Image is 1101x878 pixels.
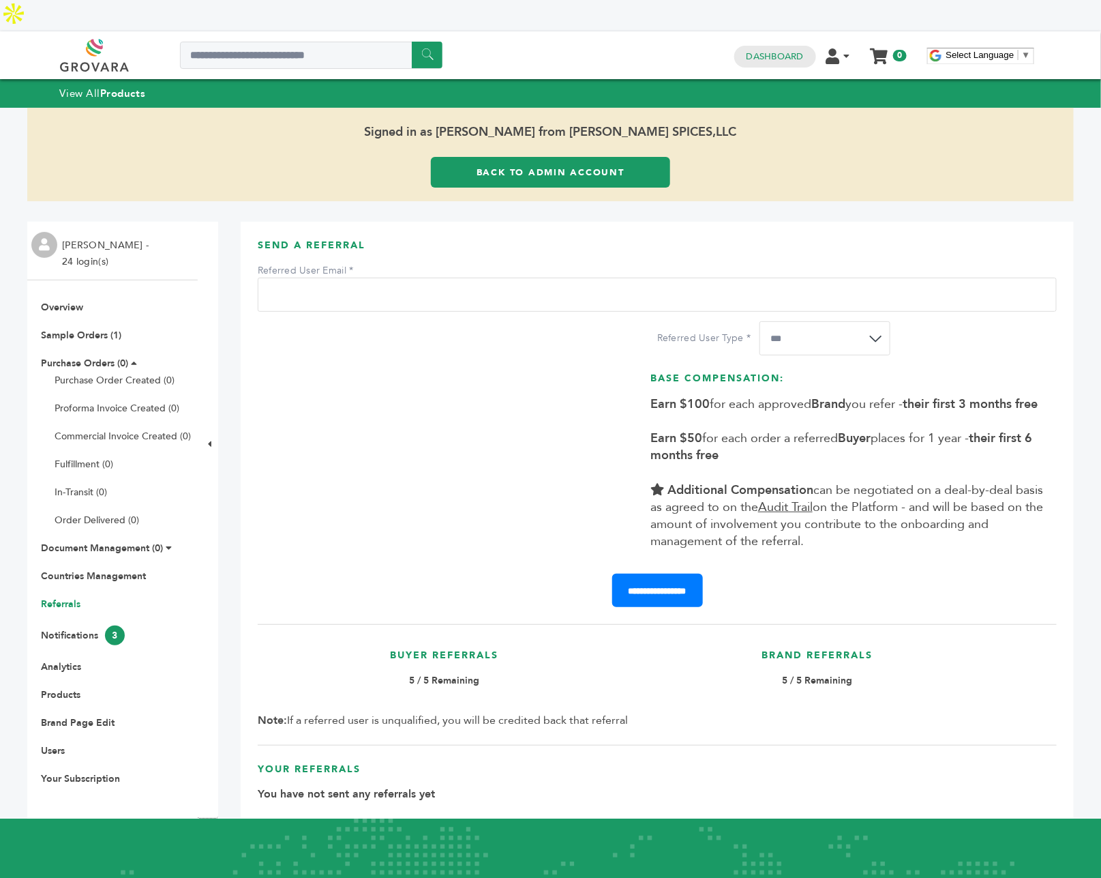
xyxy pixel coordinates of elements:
span: for each approved you refer - for each order a referred places for 1 year - can be negotiated on ... [650,396,1043,551]
a: Dashboard [746,50,804,63]
li: [PERSON_NAME] - 24 login(s) [62,237,152,270]
b: Earn $50 [650,430,702,447]
b: 5 / 5 Remaining [783,674,853,687]
a: Order Delivered (0) [55,514,139,527]
span: If a referred user is unqualified, you will be credited back that referral [258,713,628,728]
b: You have not sent any referrals yet [258,787,435,802]
b: Earn $100 [650,396,710,413]
a: Analytics [41,660,81,673]
a: Countries Management [41,570,146,583]
span: Select Language [946,50,1014,60]
b: their first 6 months free [650,430,1032,464]
a: Notifications3 [41,629,125,642]
a: Referrals [41,598,80,611]
a: In-Transit (0) [55,486,107,499]
b: Brand [811,396,845,413]
span: ▼ [1022,50,1031,60]
a: Fulfillment (0) [55,458,113,471]
a: Overview [41,301,83,314]
label: Referred User Email [258,264,353,278]
b: Buyer [838,430,871,447]
a: Document Management (0) [41,542,163,555]
h3: Buyer Referrals [265,649,624,673]
span: 0 [893,50,906,61]
h3: Send A Referral [258,239,1057,263]
h3: Base Compensation: [650,372,1050,396]
label: Referred User Type [657,332,753,345]
a: Your Subscription [41,772,120,785]
a: Select Language​ [946,50,1031,60]
a: Proforma Invoice Created (0) [55,402,179,415]
span: ​ [1018,50,1019,60]
a: Commercial Invoice Created (0) [55,430,191,443]
b: Additional Compensation [667,482,813,499]
a: Users [41,744,65,757]
a: View AllProducts [60,87,146,100]
span: Signed in as [PERSON_NAME] from [PERSON_NAME] SPICES,LLC [27,108,1074,157]
input: Search a product or brand... [180,42,442,69]
a: Purchase Orders (0) [41,357,128,370]
strong: Products [100,87,145,100]
a: Back to Admin Account [431,157,670,188]
a: My Cart [871,44,887,58]
span: 3 [105,626,125,645]
h3: Your Referrals [258,763,1057,787]
b: 5 / 5 Remaining [409,674,479,687]
a: Products [41,688,80,701]
b: their first 3 months free [903,396,1038,413]
a: Sample Orders (1) [41,329,121,342]
b: Note: [258,713,287,728]
a: Purchase Order Created (0) [55,374,175,387]
h3: Brand Referrals [637,649,997,673]
u: Audit Trail [758,499,813,516]
a: Brand Page Edit [41,716,115,729]
img: profile.png [31,232,57,258]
